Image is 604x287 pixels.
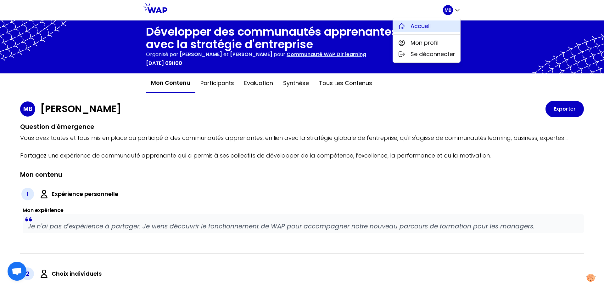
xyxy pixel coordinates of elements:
[146,73,195,93] button: Mon contenu
[21,188,34,200] div: 1
[445,7,451,13] p: MB
[40,103,121,115] h1: [PERSON_NAME]
[146,60,182,67] p: [DATE] 09h00
[239,74,278,93] button: Evaluation
[278,74,314,93] button: Synthèse
[23,207,584,214] h3: Mon expérience
[443,5,461,15] button: MB
[274,51,285,58] p: pour
[411,38,439,47] span: Mon profil
[545,101,584,117] button: Exporter
[393,18,461,63] div: MB
[52,190,118,198] label: Expérience personnelle
[21,267,34,280] div: 2
[28,222,579,231] p: Je n'ai pas d'expérience à partager. Je viens découvrir le fonctionnement de WAP pour accompagner...
[195,74,239,93] button: Participants
[230,51,272,58] span: [PERSON_NAME]
[146,26,458,51] h1: Développer des communautés apprenantes en lien avec la stratégie d'entreprise
[411,22,431,31] span: Accueil
[20,134,584,160] p: Vous avez toutes et tous mis en place ou participé à des communautés apprenantes, en lien avec la...
[180,51,222,58] span: [PERSON_NAME]
[180,51,272,58] p: et
[23,105,32,113] p: MB
[582,270,599,285] button: Manage your preferences about cookies
[287,51,366,58] p: Communauté WAP Dir learning
[20,122,584,131] h2: Question d'émergence
[8,262,26,281] a: Ouvrir le chat
[411,50,455,59] span: Se déconnecter
[52,269,102,278] label: Choix individuels
[20,170,62,179] h2: Mon contenu
[314,74,377,93] button: Tous les contenus
[146,51,178,58] p: Organisé par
